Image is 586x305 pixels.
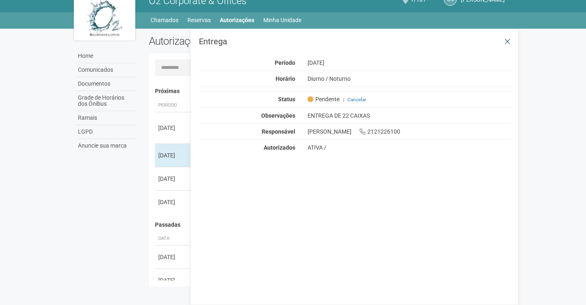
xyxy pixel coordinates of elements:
[158,175,189,183] div: [DATE]
[301,112,518,119] div: ENTREGA DE 22 CAIXAS
[150,14,178,26] a: Chamados
[264,144,295,151] strong: Autorizados
[220,14,254,26] a: Autorizações
[76,125,137,139] a: LGPD
[308,144,512,151] div: ATIVA /
[301,128,518,135] div: [PERSON_NAME] 2121226100
[158,151,189,159] div: [DATE]
[199,37,512,46] h3: Entrega
[155,232,192,246] th: Data
[263,14,301,26] a: Minha Unidade
[275,59,295,66] strong: Período
[262,128,295,135] strong: Responsável
[187,14,211,26] a: Reservas
[76,63,137,77] a: Comunicados
[158,124,189,132] div: [DATE]
[301,75,518,82] div: Diurno / Noturno
[76,91,137,111] a: Grade de Horários dos Ônibus
[343,97,344,102] span: |
[158,253,189,261] div: [DATE]
[261,112,295,119] strong: Observações
[155,222,506,228] h4: Passadas
[301,59,518,66] div: [DATE]
[158,198,189,206] div: [DATE]
[158,276,189,285] div: [DATE]
[76,139,137,152] a: Anuncie sua marca
[149,35,324,47] h2: Autorizações
[76,77,137,91] a: Documentos
[278,96,295,102] strong: Status
[308,96,340,103] span: Pendente
[155,88,506,94] h4: Próximas
[276,75,295,82] strong: Horário
[347,97,366,102] a: Cancelar
[76,111,137,125] a: Ramais
[155,99,192,112] th: Período
[76,49,137,63] a: Home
